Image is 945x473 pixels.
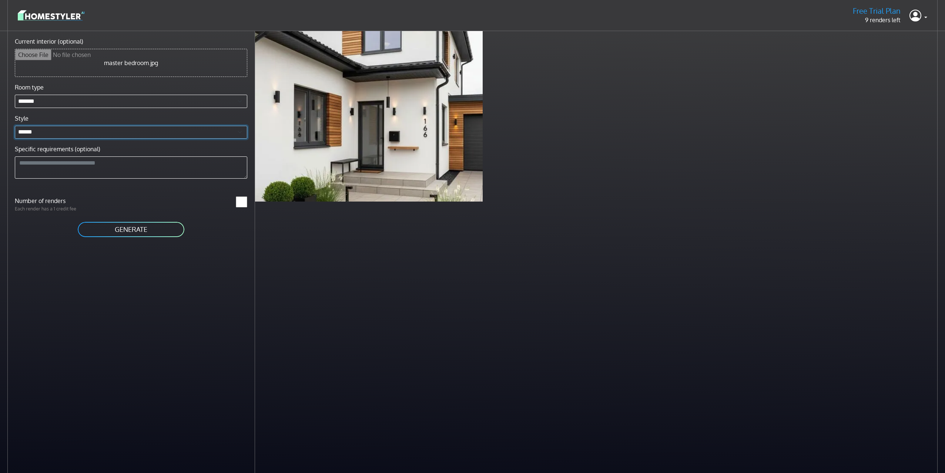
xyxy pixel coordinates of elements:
[15,114,29,123] label: Style
[77,221,185,238] button: GENERATE
[10,196,131,205] label: Number of renders
[853,6,901,16] h5: Free Trial Plan
[15,83,44,92] label: Room type
[15,145,100,153] label: Specific requirements (optional)
[18,9,84,22] img: logo-3de290ba35641baa71223ecac5eacb59cb85b4c7fdf211dc9aaecaaee71ea2f8.svg
[10,205,131,212] p: Each render has a 1 credit fee
[853,16,901,24] p: 9 renders left
[15,37,83,46] label: Current interior (optional)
